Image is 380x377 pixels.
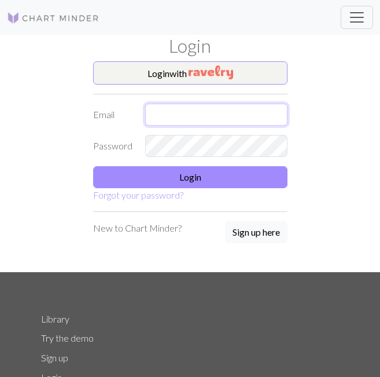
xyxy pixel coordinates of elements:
[225,221,287,244] a: Sign up here
[34,35,346,57] h1: Login
[41,313,69,324] a: Library
[189,65,233,79] img: Ravelry
[86,104,138,126] label: Email
[93,166,287,188] button: Login
[93,221,182,235] p: New to Chart Minder?
[93,61,287,85] button: Loginwith
[341,6,373,29] button: Toggle navigation
[86,135,138,157] label: Password
[7,11,99,25] img: Logo
[41,332,94,343] a: Try the demo
[41,352,68,363] a: Sign up
[93,189,183,200] a: Forgot your password?
[225,221,287,243] button: Sign up here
